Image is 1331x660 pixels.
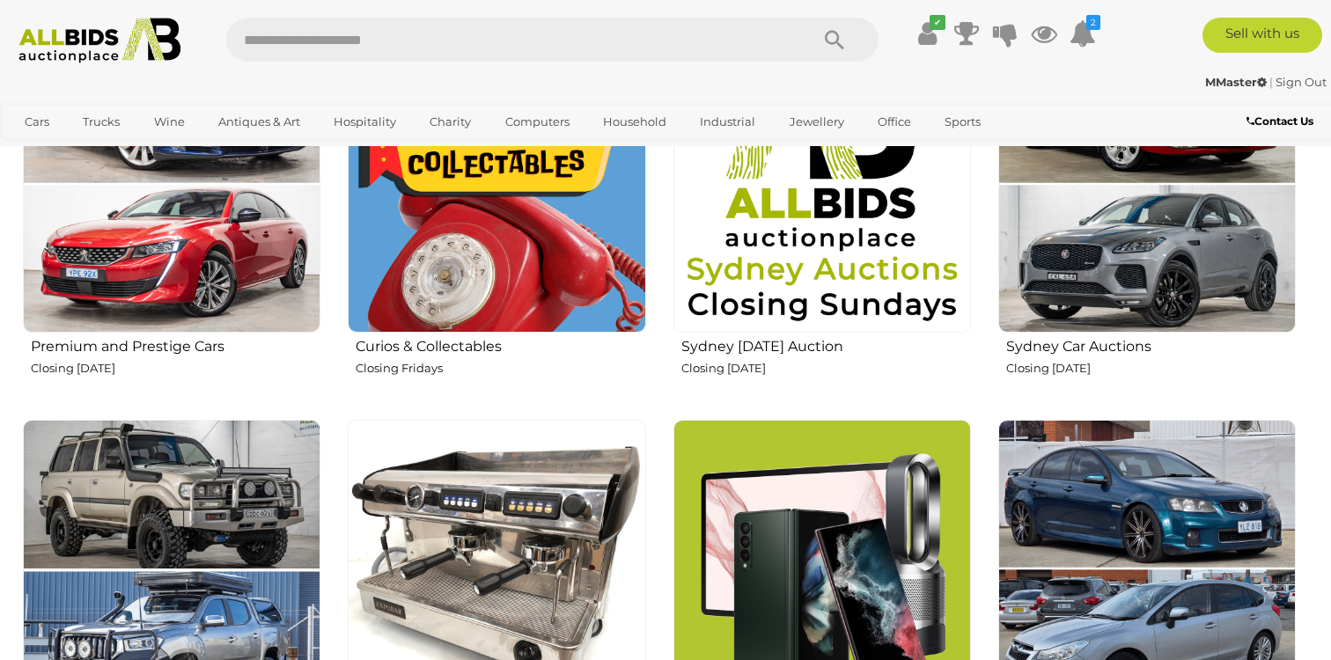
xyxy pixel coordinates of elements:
a: Computers [494,107,581,136]
a: Premium and Prestige Cars Closing [DATE] [22,34,320,406]
a: Industrial [688,107,767,136]
a: Antiques & Art [207,107,312,136]
a: Household [592,107,678,136]
p: Closing [DATE] [681,358,971,378]
p: Closing [DATE] [31,358,320,378]
button: Search [791,18,879,62]
img: Premium and Prestige Cars [23,35,320,333]
a: Contact Us [1246,112,1318,131]
i: 2 [1086,15,1100,30]
span: | [1269,75,1273,89]
img: Sydney Sunday Auction [673,35,971,333]
a: ✔ [915,18,941,49]
h2: Premium and Prestige Cars [31,334,320,355]
img: Curios & Collectables [348,35,645,333]
p: Closing [DATE] [1006,358,1296,378]
a: [GEOGRAPHIC_DATA] [13,136,161,165]
a: MMaster [1205,75,1269,89]
h2: Sydney [DATE] Auction [681,334,971,355]
a: Jewellery [778,107,856,136]
a: Office [866,107,923,136]
img: Allbids.com.au [10,18,189,63]
a: Sydney [DATE] Auction Closing [DATE] [673,34,971,406]
a: Hospitality [322,107,408,136]
a: Trucks [71,107,131,136]
h2: Sydney Car Auctions [1006,334,1296,355]
strong: MMaster [1205,75,1267,89]
a: Wine [143,107,196,136]
i: ✔ [930,15,945,30]
a: Charity [418,107,482,136]
img: Sydney Car Auctions [998,35,1296,333]
p: Closing Fridays [356,358,645,378]
a: Sports [933,107,992,136]
a: Sell with us [1202,18,1322,53]
a: Sign Out [1276,75,1327,89]
h2: Curios & Collectables [356,334,645,355]
a: Sydney Car Auctions Closing [DATE] [997,34,1296,406]
a: Cars [13,107,61,136]
a: 2 [1070,18,1096,49]
b: Contact Us [1246,114,1313,128]
a: Curios & Collectables Closing Fridays [347,34,645,406]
